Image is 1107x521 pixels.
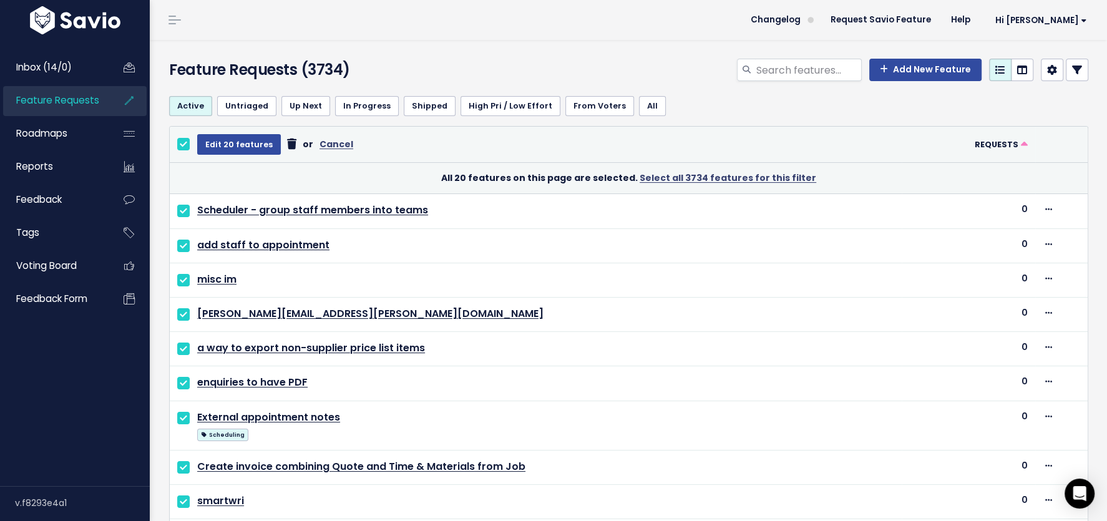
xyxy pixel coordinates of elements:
[16,193,62,206] span: Feedback
[821,11,941,29] a: Request Savio Feature
[197,426,248,442] a: Scheduling
[1065,479,1095,509] div: Open Intercom Messenger
[902,332,1035,366] td: 0
[869,59,982,81] a: Add New Feature
[319,137,353,152] a: Cancel
[640,172,816,184] a: Select all 3734 features for this filter
[197,134,281,154] button: Edit 20 features
[755,59,862,81] input: Search features...
[281,96,330,116] a: Up Next
[3,285,104,313] a: Feedback form
[902,366,1035,401] td: 0
[197,306,544,321] a: [PERSON_NAME][EMAIL_ADDRESS][PERSON_NAME][DOMAIN_NAME]
[3,53,104,82] a: Inbox (14/0)
[15,487,150,519] div: v.f8293e4a1
[980,11,1097,30] a: Hi [PERSON_NAME]
[995,16,1087,25] span: Hi [PERSON_NAME]
[190,127,902,162] th: or
[941,11,980,29] a: Help
[902,297,1035,331] td: 0
[751,16,801,24] span: Changelog
[639,96,666,116] a: All
[902,484,1035,519] td: 0
[169,96,1088,116] ul: Filter feature requests
[3,119,104,148] a: Roadmaps
[16,160,53,173] span: Reports
[902,450,1035,484] td: 0
[169,96,212,116] a: Active
[197,410,340,424] a: External appointment notes
[565,96,634,116] a: From Voters
[16,226,39,239] span: Tags
[902,263,1035,297] td: 0
[3,218,104,247] a: Tags
[441,172,638,184] span: All 20 features on this page are selected.
[975,138,1028,150] a: Requests
[16,127,67,140] span: Roadmaps
[16,94,99,107] span: Feature Requests
[461,96,560,116] a: High Pri / Low Effort
[197,341,425,355] a: a way to export non-supplier price list items
[902,194,1035,228] td: 0
[3,185,104,214] a: Feedback
[3,86,104,115] a: Feature Requests
[169,59,463,81] h4: Feature Requests (3734)
[197,272,237,286] a: misc im
[197,203,428,217] a: Scheduler - group staff members into teams
[975,139,1018,150] span: Requests
[16,292,87,305] span: Feedback form
[27,6,124,34] img: logo-white.9d6f32f41409.svg
[217,96,276,116] a: Untriaged
[902,401,1035,450] td: 0
[404,96,456,116] a: Shipped
[197,375,308,389] a: enquiries to have PDF
[197,494,244,508] a: smartwri
[16,259,77,272] span: Voting Board
[902,228,1035,263] td: 0
[197,429,248,441] span: Scheduling
[197,238,329,252] a: add staff to appointment
[197,459,525,474] a: Create invoice combining Quote and Time & Materials from Job
[3,251,104,280] a: Voting Board
[335,96,399,116] a: In Progress
[16,61,72,74] span: Inbox (14/0)
[3,152,104,181] a: Reports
